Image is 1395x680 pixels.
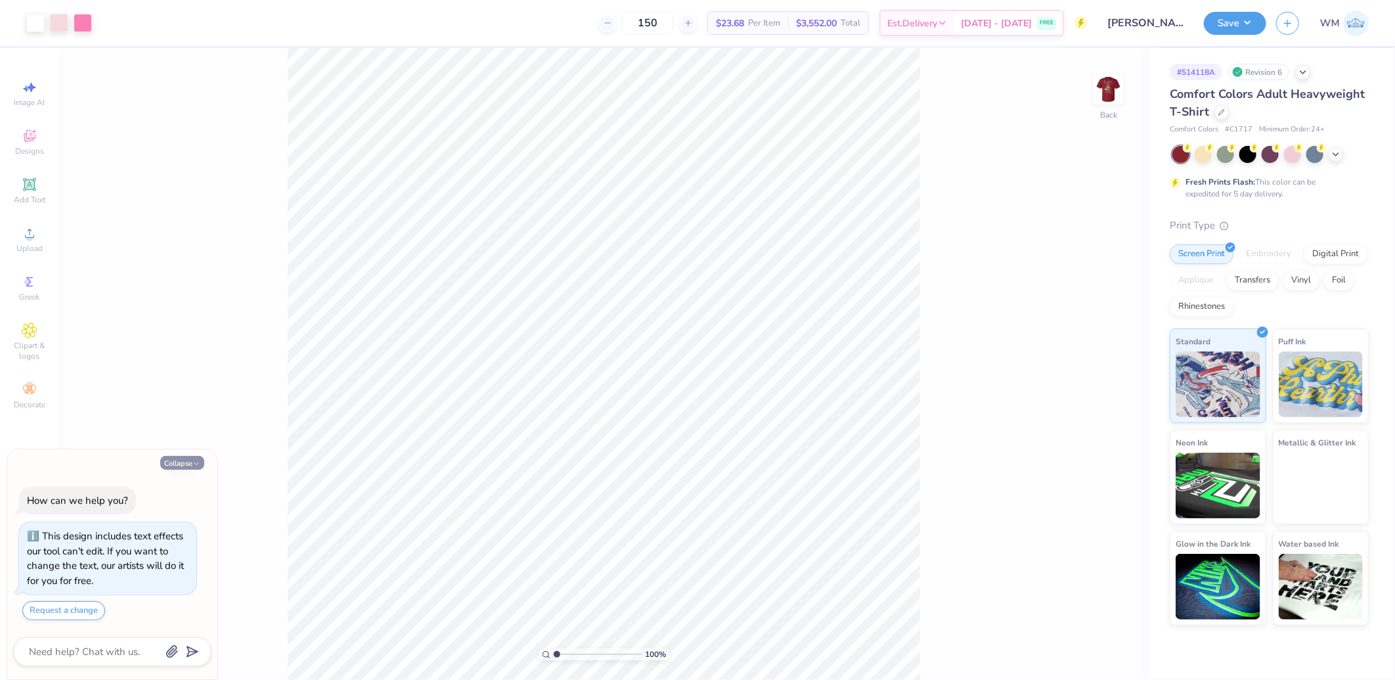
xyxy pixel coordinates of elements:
[1176,554,1260,620] img: Glow in the Dark Ink
[14,97,45,108] span: Image AI
[1283,271,1319,290] div: Vinyl
[1170,218,1369,233] div: Print Type
[1279,537,1339,551] span: Water based Ink
[16,243,43,254] span: Upload
[1225,124,1252,135] span: # C1717
[796,16,837,30] span: $3,552.00
[1040,18,1053,28] span: FREE
[27,530,184,587] div: This design includes text effects our tool can't edit. If you want to change the text, our artist...
[1176,537,1251,551] span: Glow in the Dark Ink
[1170,86,1365,120] span: Comfort Colors Adult Heavyweight T-Shirt
[160,456,204,470] button: Collapse
[1279,351,1363,417] img: Puff Ink
[1237,244,1300,264] div: Embroidery
[646,648,667,660] span: 100 %
[15,146,44,156] span: Designs
[1100,109,1117,121] div: Back
[14,194,45,205] span: Add Text
[1204,12,1266,35] button: Save
[1176,436,1208,449] span: Neon Ink
[1226,271,1279,290] div: Transfers
[22,601,105,620] button: Request a change
[1279,554,1363,620] img: Water based Ink
[1279,453,1363,518] img: Metallic & Glitter Ink
[14,399,45,410] span: Decorate
[1185,177,1255,187] strong: Fresh Prints Flash:
[1229,64,1289,80] div: Revision 6
[622,11,673,35] input: – –
[20,292,40,302] span: Greek
[1170,124,1218,135] span: Comfort Colors
[1259,124,1325,135] span: Minimum Order: 24 +
[1096,76,1122,102] img: Back
[1170,244,1233,264] div: Screen Print
[1176,453,1260,518] img: Neon Ink
[1170,297,1233,317] div: Rhinestones
[1279,436,1356,449] span: Metallic & Glitter Ink
[1304,244,1367,264] div: Digital Print
[1097,10,1194,36] input: Untitled Design
[1185,176,1347,200] div: This color can be expedited for 5 day delivery.
[748,16,780,30] span: Per Item
[961,16,1032,30] span: [DATE] - [DATE]
[7,340,53,361] span: Clipart & logos
[887,16,937,30] span: Est. Delivery
[1176,334,1210,348] span: Standard
[1320,16,1340,31] span: WM
[1343,11,1369,36] img: Wilfredo Manabat
[1176,351,1260,417] img: Standard
[1170,271,1222,290] div: Applique
[1279,334,1306,348] span: Puff Ink
[27,494,128,507] div: How can we help you?
[1170,64,1222,80] div: # 514118A
[841,16,860,30] span: Total
[716,16,744,30] span: $23.68
[1320,11,1369,36] a: WM
[1323,271,1354,290] div: Foil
